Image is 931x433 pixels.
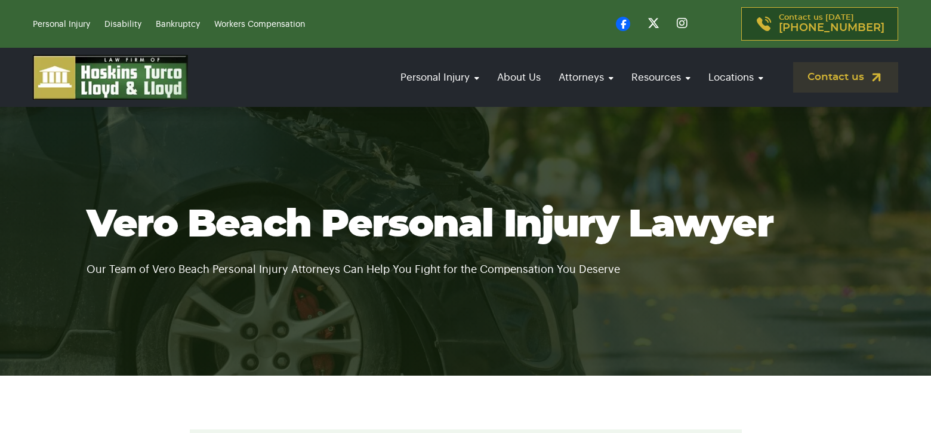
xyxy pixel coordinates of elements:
[779,14,884,34] p: Contact us [DATE]
[793,62,898,93] a: Contact us
[33,55,188,100] img: logo
[702,60,769,94] a: Locations
[104,20,141,29] a: Disability
[214,20,305,29] a: Workers Compensation
[33,20,90,29] a: Personal Injury
[625,60,696,94] a: Resources
[553,60,619,94] a: Attorneys
[779,22,884,34] span: [PHONE_NUMBER]
[87,204,844,246] h1: Vero Beach Personal Injury Lawyer
[156,20,200,29] a: Bankruptcy
[394,60,485,94] a: Personal Injury
[87,246,844,278] p: Our Team of Vero Beach Personal Injury Attorneys Can Help You Fight for the Compensation You Deserve
[741,7,898,41] a: Contact us [DATE][PHONE_NUMBER]
[491,60,547,94] a: About Us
